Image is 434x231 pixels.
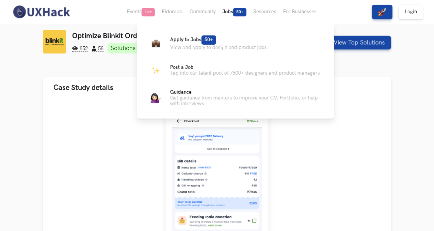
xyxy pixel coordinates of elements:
button: Case Study details [43,77,391,98]
img: Guidance [151,93,161,103]
button: View Top Solutions [327,36,391,49]
span: Case Study details [54,83,114,92]
img: UXHack-logo.png [11,5,71,19]
p: Get guidance from mentors to improve your CV, Portfolio, or help with Interviews [170,95,323,107]
p: View and apply to design and product jobs [170,45,267,50]
span: Guidance [170,89,192,95]
img: Parking [151,66,160,75]
a: GuidanceGuidanceGet guidance from mentors to improve your CV, Portfolio, or help with Interviews [148,89,323,107]
a: ParkingPost a JobTap into our talent pool of 7500+ designers and product managers [148,62,323,78]
span: Post a Job [170,64,194,70]
span: 50+ [202,35,216,45]
a: Solutions [108,43,139,53]
h3: Optimize Blinkit Order Summary Case Study on [72,32,303,40]
img: Blinkit logo [43,30,66,53]
img: Briefcase [151,39,160,47]
span: Live [142,8,155,16]
p: Tap into our talent pool of 7500+ designers and product managers [170,70,320,76]
span: 58 [92,46,103,52]
a: BriefcaseApply to Jobs50+View and apply to design and product jobs [148,35,323,51]
img: rocket [378,8,386,16]
span: 50+ [233,8,246,16]
span: Apply to Jobs [170,37,216,43]
span: 852 [72,46,88,52]
a: Login [399,5,423,19]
